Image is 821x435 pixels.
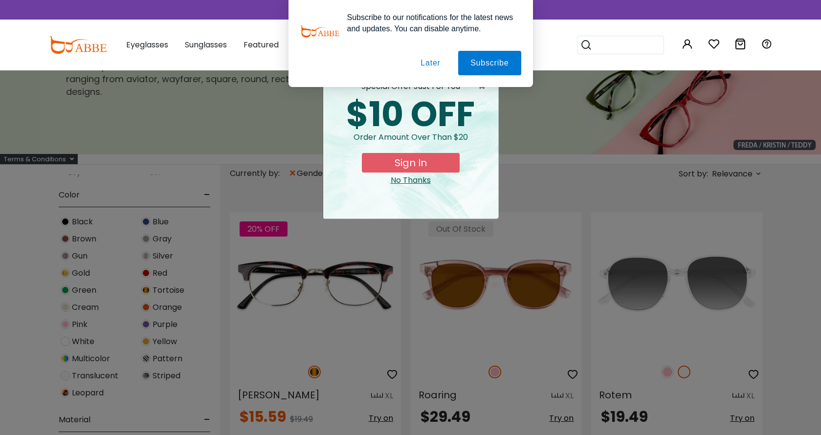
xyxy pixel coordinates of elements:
[300,12,339,51] img: notification icon
[458,51,521,75] button: Subscribe
[362,153,460,173] button: Sign In
[331,97,490,131] div: $10 OFF
[331,131,490,153] div: Order amount over than $20
[339,12,521,34] div: Subscribe to our notifications for the latest news and updates. You can disable anytime.
[408,51,452,75] button: Later
[331,174,490,186] div: Close
[478,81,490,92] span: ×
[478,81,490,92] button: Close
